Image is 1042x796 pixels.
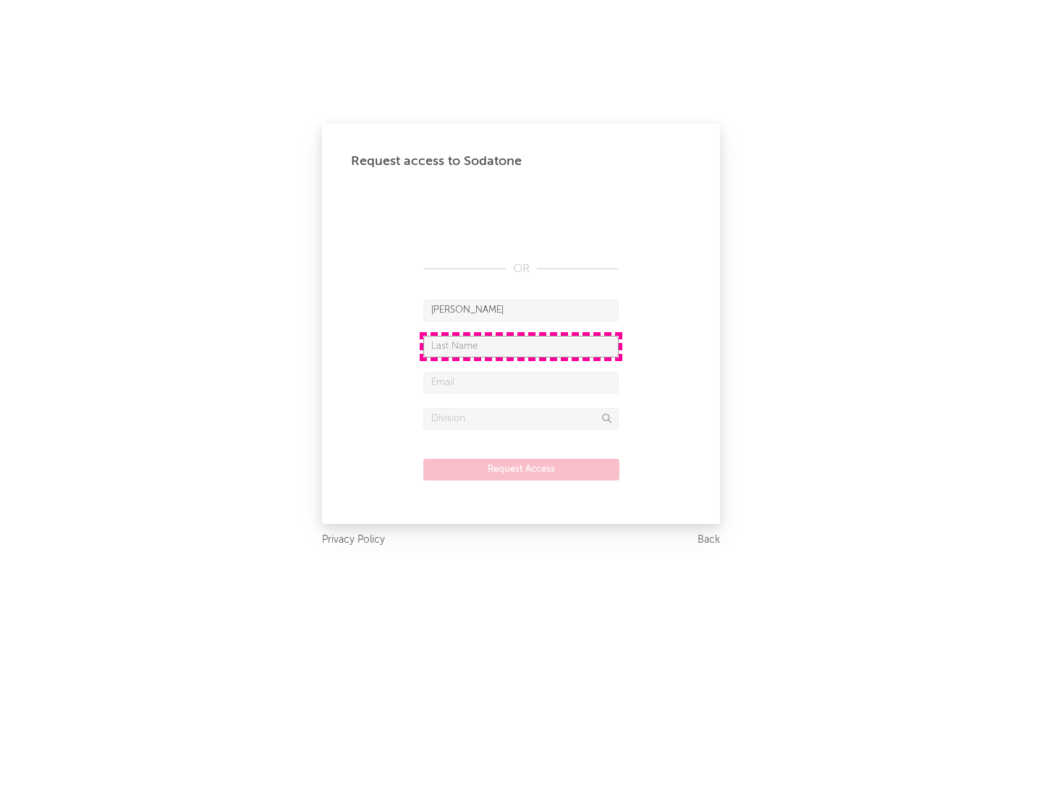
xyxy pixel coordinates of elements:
div: OR [423,261,619,278]
a: Privacy Policy [322,531,385,549]
div: Request access to Sodatone [351,153,691,170]
button: Request Access [423,459,619,480]
a: Back [698,531,720,549]
input: Email [423,372,619,394]
input: First Name [423,300,619,321]
input: Division [423,408,619,430]
input: Last Name [423,336,619,357]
